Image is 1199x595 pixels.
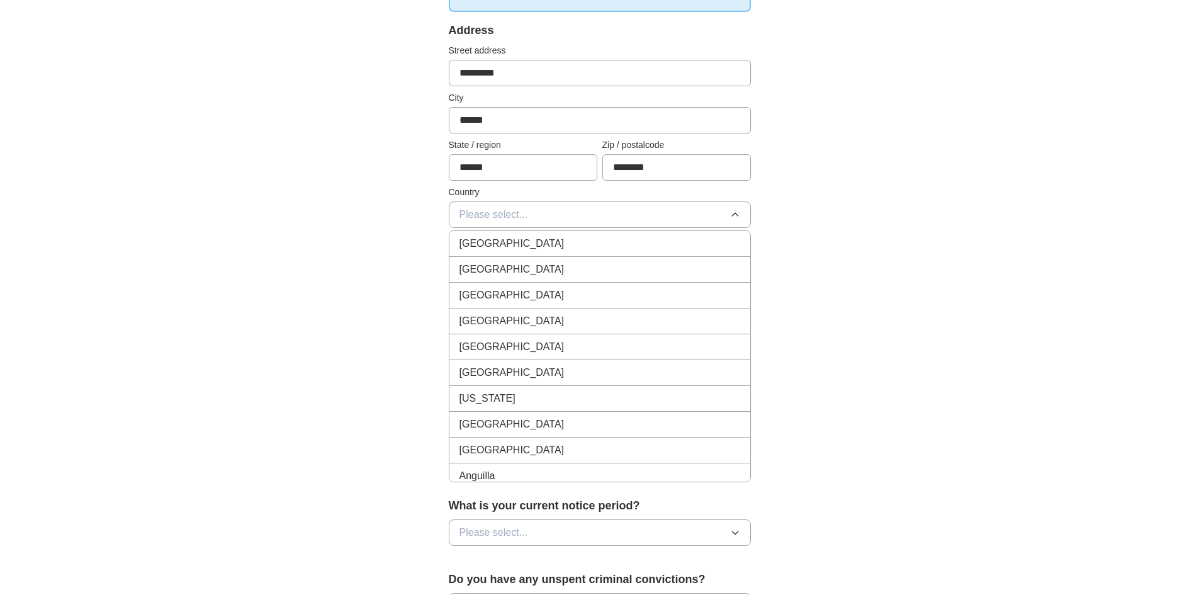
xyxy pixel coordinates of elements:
label: City [449,91,751,105]
label: Zip / postalcode [602,139,751,152]
span: [US_STATE] [459,391,515,406]
label: Country [449,186,751,199]
span: [GEOGRAPHIC_DATA] [459,417,565,432]
label: State / region [449,139,597,152]
span: Please select... [459,207,528,222]
span: [GEOGRAPHIC_DATA] [459,339,565,354]
span: [GEOGRAPHIC_DATA] [459,365,565,380]
label: Street address [449,44,751,57]
button: Please select... [449,519,751,546]
label: Do you have any unspent criminal convictions? [449,571,751,588]
span: [GEOGRAPHIC_DATA] [459,443,565,458]
span: [GEOGRAPHIC_DATA] [459,236,565,251]
span: Please select... [459,525,528,540]
span: [GEOGRAPHIC_DATA] [459,288,565,303]
label: What is your current notice period? [449,497,751,514]
span: [GEOGRAPHIC_DATA] [459,262,565,277]
div: Address [449,22,751,39]
button: Please select... [449,201,751,228]
span: Anguilla [459,468,495,484]
span: [GEOGRAPHIC_DATA] [459,314,565,329]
